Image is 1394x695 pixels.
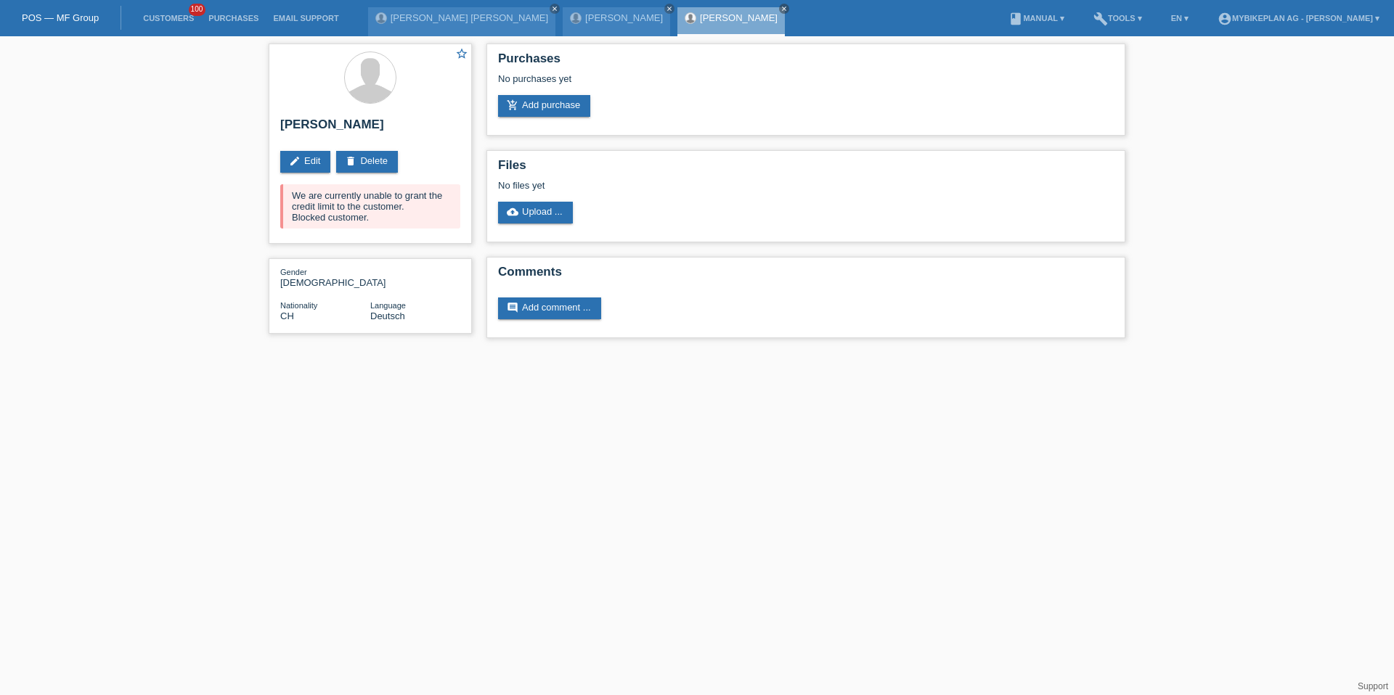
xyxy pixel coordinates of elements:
div: No purchases yet [498,73,1114,95]
a: Support [1358,681,1388,691]
a: [PERSON_NAME] [PERSON_NAME] [391,12,548,23]
div: [DEMOGRAPHIC_DATA] [280,266,370,288]
i: cloud_upload [507,206,518,218]
a: close [664,4,674,14]
h2: Comments [498,265,1114,287]
i: account_circle [1218,12,1232,26]
i: comment [507,302,518,313]
a: account_circleMybikeplan AG - [PERSON_NAME] ▾ [1210,14,1387,22]
a: editEdit [280,151,330,173]
a: Email Support [266,14,346,22]
i: book [1008,12,1023,26]
div: No files yet [498,180,942,191]
a: close [550,4,560,14]
i: add_shopping_cart [507,99,518,111]
h2: [PERSON_NAME] [280,118,460,139]
div: We are currently unable to grant the credit limit to the customer. Blocked customer. [280,184,460,229]
span: Nationality [280,301,317,310]
a: bookManual ▾ [1001,14,1072,22]
i: close [780,5,788,12]
i: close [666,5,673,12]
i: build [1093,12,1108,26]
span: Language [370,301,406,310]
i: delete [345,155,356,167]
a: commentAdd comment ... [498,297,601,319]
span: Switzerland [280,311,294,321]
h2: Files [498,158,1114,180]
a: cloud_uploadUpload ... [498,202,573,223]
span: Deutsch [370,311,405,321]
a: [PERSON_NAME] [700,12,778,23]
a: buildTools ▾ [1086,14,1149,22]
a: deleteDelete [336,151,398,173]
i: star_border [455,47,468,60]
span: Gender [280,268,307,276]
a: Purchases [201,14,266,22]
a: star_border [455,47,468,62]
h2: Purchases [498,52,1114,73]
i: close [551,5,558,12]
a: POS — MF Group [22,12,99,23]
i: edit [289,155,301,167]
a: [PERSON_NAME] [585,12,663,23]
a: close [779,4,789,14]
a: add_shopping_cartAdd purchase [498,95,590,117]
a: EN ▾ [1164,14,1196,22]
a: Customers [136,14,201,22]
span: 100 [189,4,206,16]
